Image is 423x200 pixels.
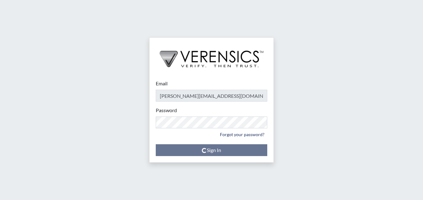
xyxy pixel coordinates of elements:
[156,80,168,87] label: Email
[150,38,273,74] img: logo-wide-black.2aad4157.png
[156,107,177,114] label: Password
[156,144,267,156] button: Sign In
[217,130,267,139] a: Forgot your password?
[156,90,267,102] input: Email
